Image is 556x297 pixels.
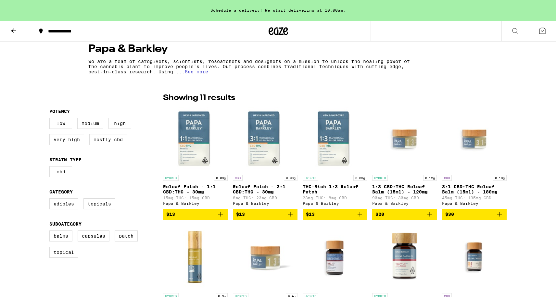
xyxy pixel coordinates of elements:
[49,198,78,209] label: Edibles
[236,212,245,217] span: $13
[442,196,507,200] p: 45mg THC: 135mg CBD
[372,175,388,181] p: HYBRID
[442,209,507,220] button: Add to bag
[303,184,367,194] p: THC-Rich 1:3 Releaf Patch
[233,107,297,209] a: Open page for Releaf Patch - 3:1 CBD:THC - 30mg from Papa & Barkley
[88,44,468,54] h4: Papa & Barkley
[372,196,437,200] p: 90mg THC: 30mg CBD
[372,107,437,172] img: Papa & Barkley - 1:3 CBD:THC Releaf Balm (15ml) - 120mg
[233,184,297,194] p: Releaf Patch - 3:1 CBD:THC - 30mg
[115,230,138,241] label: Patch
[163,93,235,104] p: Showing 11 results
[163,175,179,181] p: HYBRID
[372,107,437,209] a: Open page for 1:3 CBD:THC Releaf Balm (15ml) - 120mg from Papa & Barkley
[303,107,367,172] img: Papa & Barkley - THC-Rich 1:3 Releaf Patch
[442,201,507,205] div: Papa & Barkley
[442,175,452,181] p: CBD
[163,107,228,172] img: Papa & Barkley - Releaf Patch - 1:1 CBD:THC - 30mg
[163,184,228,194] p: Releaf Patch - 1:1 CBD:THC - 30mg
[49,157,82,162] legend: Strain Type
[163,201,228,205] div: Papa & Barkley
[166,212,175,217] span: $13
[233,107,297,172] img: Papa & Barkley - Releaf Patch - 3:1 CBD:THC - 30mg
[303,209,367,220] button: Add to bag
[445,212,454,217] span: $30
[214,175,228,181] p: 0.03g
[49,247,78,258] label: Topical
[442,107,507,209] a: Open page for 3:1 CBD:THC Releaf Balm (15ml) - 180mg from Papa & Barkley
[49,134,84,145] label: Very High
[303,196,367,200] p: 23mg THC: 8mg CBD
[88,59,411,74] p: We are a team of caregivers, scientists, researchers and designers on a mission to unlock the hea...
[163,107,228,209] a: Open page for Releaf Patch - 1:1 CBD:THC - 30mg from Papa & Barkley
[493,175,507,181] p: 0.18g
[163,209,228,220] button: Add to bag
[233,225,297,290] img: Papa & Barkley - 1:3 CBD:THC Releaf Balm (50ml) - 400mg
[442,184,507,194] p: 3:1 CBD:THC Releaf Balm (15ml) - 180mg
[375,212,384,217] span: $20
[303,225,367,290] img: Papa & Barkley - THC 25 Releaf Capsules
[83,198,115,209] label: Topicals
[49,118,72,129] label: Low
[108,118,131,129] label: High
[372,225,437,290] img: Papa & Barkley - THC 50 Releaf Capsules
[423,175,437,181] p: 0.12g
[303,175,318,181] p: HYBRID
[49,166,72,177] label: CBD
[233,201,297,205] div: Papa & Barkley
[303,201,367,205] div: Papa & Barkley
[284,175,297,181] p: 0.03g
[4,5,47,10] span: Hi. Need any help?
[49,221,82,227] legend: Subcategory
[372,184,437,194] p: 1:3 CBD:THC Releaf Balm (15ml) - 120mg
[353,175,367,181] p: 0.03g
[163,196,228,200] p: 15mg THC: 15mg CBD
[306,212,315,217] span: $13
[185,69,208,74] span: See more
[49,109,70,114] legend: Potency
[233,175,243,181] p: CBD
[78,230,109,241] label: Capsules
[372,209,437,220] button: Add to bag
[303,107,367,209] a: Open page for THC-Rich 1:3 Releaf Patch from Papa & Barkley
[89,134,127,145] label: Mostly CBD
[163,225,228,290] img: Papa & Barkley - 1:3 Releaf Body Oil - 300mg
[49,230,72,241] label: Balms
[233,196,297,200] p: 8mg THC: 23mg CBD
[233,209,297,220] button: Add to bag
[442,107,507,172] img: Papa & Barkley - 3:1 CBD:THC Releaf Balm (15ml) - 180mg
[77,118,103,129] label: Medium
[442,225,507,290] img: Papa & Barkley - 30:1 CBD:THC Releaf Capsules - 30mg
[372,201,437,205] div: Papa & Barkley
[49,189,73,194] legend: Category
